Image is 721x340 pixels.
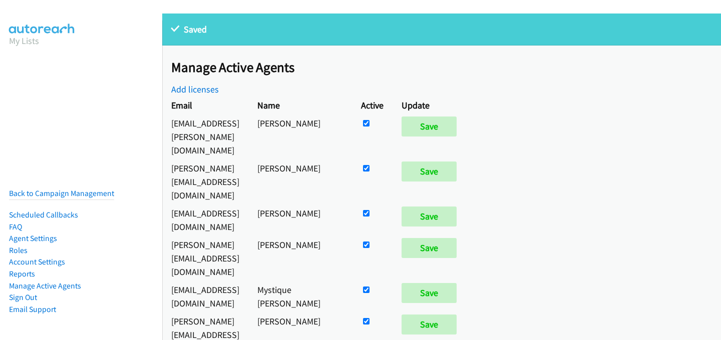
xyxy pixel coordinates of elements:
td: [EMAIL_ADDRESS][DOMAIN_NAME] [162,280,248,312]
a: Back to Campaign Management [9,188,114,198]
input: Save [402,283,457,303]
a: FAQ [9,222,22,231]
p: Saved [171,22,712,36]
h2: Manage Active Agents [171,59,721,76]
td: [PERSON_NAME] [248,235,352,280]
th: Active [352,96,393,114]
a: Add licenses [171,83,219,95]
th: Update [393,96,470,114]
td: [PERSON_NAME] [248,204,352,235]
input: Save [402,116,457,136]
input: Save [402,206,457,226]
a: Agent Settings [9,233,57,243]
a: Sign Out [9,292,37,302]
a: Account Settings [9,257,65,266]
input: Save [402,161,457,181]
td: Mystique [PERSON_NAME] [248,280,352,312]
th: Name [248,96,352,114]
input: Save [402,314,457,334]
td: [PERSON_NAME] [248,159,352,204]
td: [PERSON_NAME][EMAIL_ADDRESS][DOMAIN_NAME] [162,235,248,280]
a: Email Support [9,304,56,314]
a: My Lists [9,35,39,46]
td: [PERSON_NAME] [248,114,352,159]
a: Reports [9,269,35,278]
th: Email [162,96,248,114]
td: [PERSON_NAME][EMAIL_ADDRESS][DOMAIN_NAME] [162,159,248,204]
a: Scheduled Callbacks [9,210,78,219]
td: [EMAIL_ADDRESS][DOMAIN_NAME] [162,204,248,235]
td: [EMAIL_ADDRESS][PERSON_NAME][DOMAIN_NAME] [162,114,248,159]
a: Roles [9,245,28,255]
input: Save [402,238,457,258]
a: Manage Active Agents [9,281,81,290]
